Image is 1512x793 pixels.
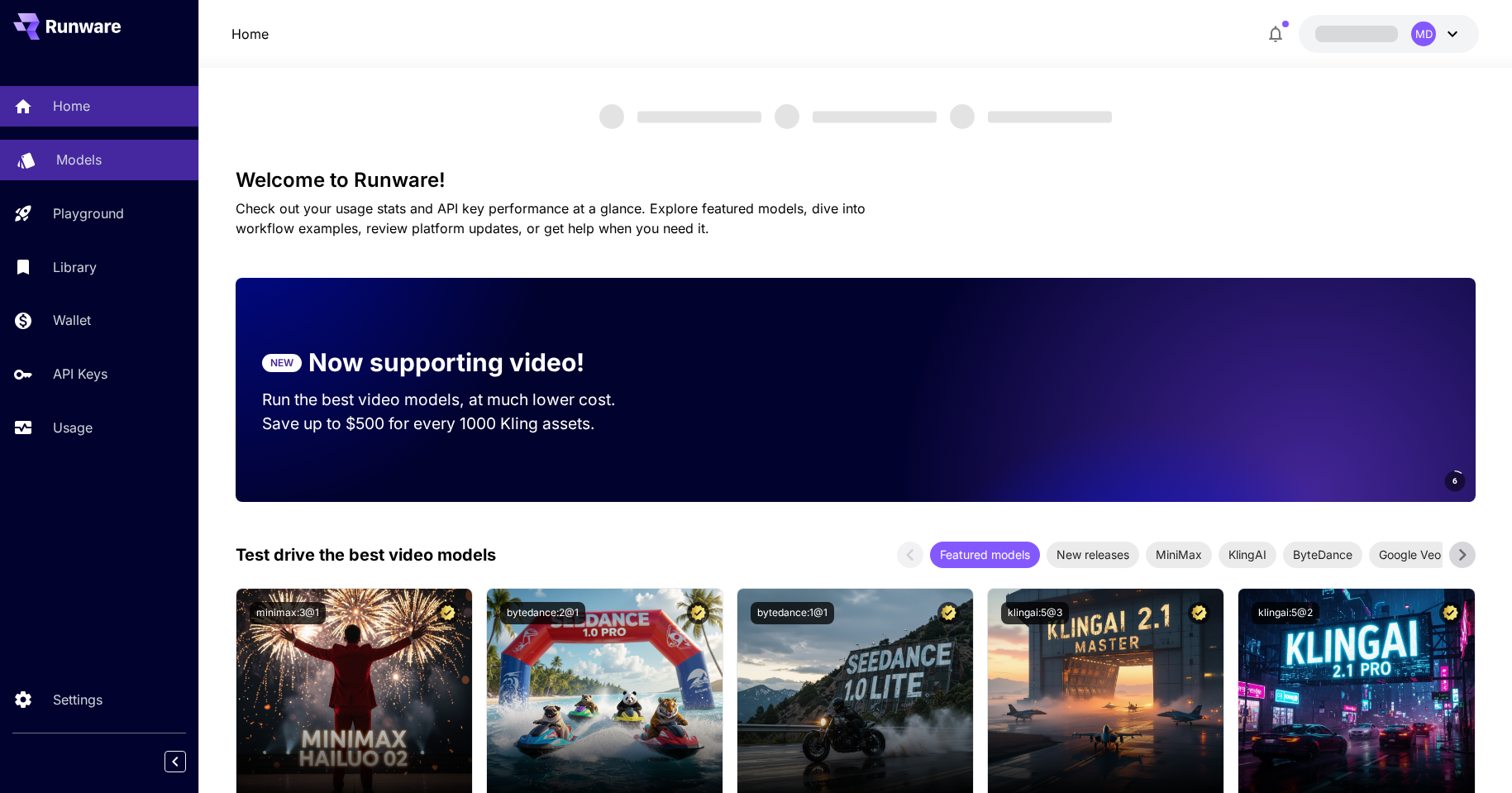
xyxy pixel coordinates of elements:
[231,24,269,44] a: Home
[1047,542,1139,568] div: New releases
[1146,542,1212,568] div: MiniMax
[53,310,91,330] p: Wallet
[1252,602,1319,624] button: klingai:5@2
[1219,546,1276,563] span: KlingAI
[1299,15,1479,53] button: MD
[53,96,90,116] p: Home
[53,418,93,437] p: Usage
[1047,546,1139,563] span: New releases
[56,150,102,170] p: Models
[250,602,326,624] button: minimax:3@1
[236,542,496,567] p: Test drive the best video models
[177,747,198,776] div: Collapse sidebar
[930,542,1040,568] div: Featured models
[1283,542,1362,568] div: ByteDance
[236,169,1476,192] h3: Welcome to Runware!
[53,203,124,223] p: Playground
[1452,475,1457,487] span: 6
[1369,542,1451,568] div: Google Veo
[1283,546,1362,563] span: ByteDance
[751,602,834,624] button: bytedance:1@1
[165,751,186,772] button: Collapse sidebar
[937,602,960,624] button: Certified Model – Vetted for best performance and includes a commercial license.
[53,364,107,384] p: API Keys
[308,344,584,381] p: Now supporting video!
[1439,602,1462,624] button: Certified Model – Vetted for best performance and includes a commercial license.
[262,412,647,436] p: Save up to $500 for every 1000 Kling assets.
[1369,546,1451,563] span: Google Veo
[687,602,709,624] button: Certified Model – Vetted for best performance and includes a commercial license.
[53,690,103,709] p: Settings
[500,602,585,624] button: bytedance:2@1
[262,388,647,412] p: Run the best video models, at much lower cost.
[1001,602,1069,624] button: klingai:5@3
[930,546,1040,563] span: Featured models
[1219,542,1276,568] div: KlingAI
[1411,21,1436,46] div: MD
[231,24,269,44] nav: breadcrumb
[1188,602,1210,624] button: Certified Model – Vetted for best performance and includes a commercial license.
[1146,546,1212,563] span: MiniMax
[53,257,97,277] p: Library
[436,602,459,624] button: Certified Model – Vetted for best performance and includes a commercial license.
[236,200,866,236] span: Check out your usage stats and API key performance at a glance. Explore featured models, dive int...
